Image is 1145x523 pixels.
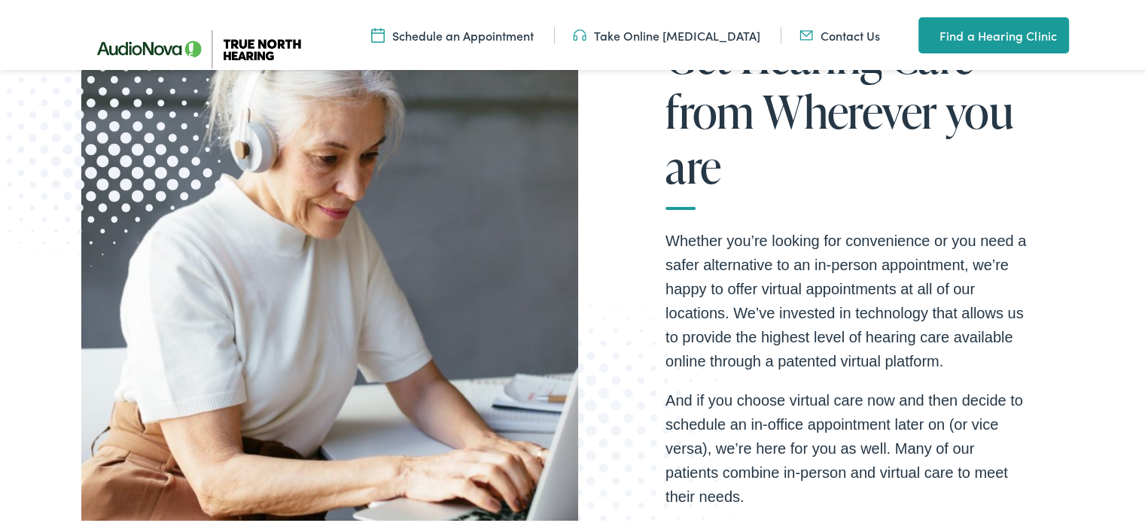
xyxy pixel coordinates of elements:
[763,84,936,134] span: Wherever
[918,15,1069,51] a: Find a Hearing Clinic
[799,25,880,41] a: Contact Us
[891,29,974,79] span: Care
[918,24,932,42] img: utility icon
[371,25,534,41] a: Schedule an Appointment
[740,29,882,79] span: Hearing
[665,227,1027,371] p: Whether you’re looking for convenience or you need a safer alternative to an in-person appointmen...
[371,25,385,41] img: Icon symbolizing a calendar in color code ffb348
[946,84,1013,134] span: you
[573,25,586,41] img: Headphones icon in color code ffb348
[573,25,760,41] a: Take Online [MEDICAL_DATA]
[665,84,754,134] span: from
[665,29,731,79] span: Get
[665,386,1027,506] p: And if you choose virtual care now and then decide to schedule an in-office appointment later on ...
[799,25,813,41] img: Mail icon in color code ffb348, used for communication purposes
[665,139,720,189] span: are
